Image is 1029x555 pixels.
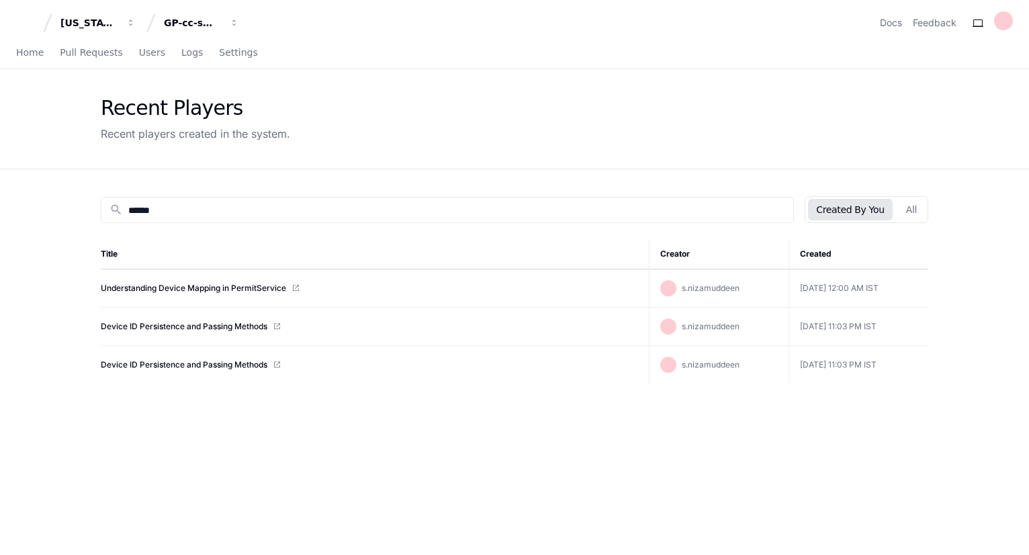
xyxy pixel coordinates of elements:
td: [DATE] 11:03 PM IST [789,346,928,384]
a: Docs [880,16,902,30]
span: Logs [181,48,203,56]
a: Device ID Persistence and Passing Methods [101,359,267,370]
span: Users [139,48,165,56]
button: GP-cc-sml-apps [159,11,244,35]
button: Feedback [913,16,956,30]
button: Created By You [808,199,892,220]
th: Created [789,239,928,269]
div: GP-cc-sml-apps [164,16,222,30]
button: All [898,199,925,220]
div: Recent players created in the system. [101,126,290,142]
th: Title [101,239,649,269]
button: [US_STATE] Pacific [55,11,141,35]
a: Settings [219,38,257,69]
mat-icon: search [109,203,123,216]
span: s.nizamuddeen [682,321,740,331]
a: Device ID Persistence and Passing Methods [101,321,267,332]
a: Home [16,38,44,69]
div: [US_STATE] Pacific [60,16,118,30]
span: s.nizamuddeen [682,283,740,293]
span: Home [16,48,44,56]
a: Pull Requests [60,38,122,69]
td: [DATE] 11:03 PM IST [789,308,928,346]
th: Creator [649,239,789,269]
div: Recent Players [101,96,290,120]
a: Logs [181,38,203,69]
a: Users [139,38,165,69]
span: Pull Requests [60,48,122,56]
td: [DATE] 12:00 AM IST [789,269,928,308]
span: s.nizamuddeen [682,359,740,370]
a: Understanding Device Mapping in PermitService [101,283,286,294]
span: Settings [219,48,257,56]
